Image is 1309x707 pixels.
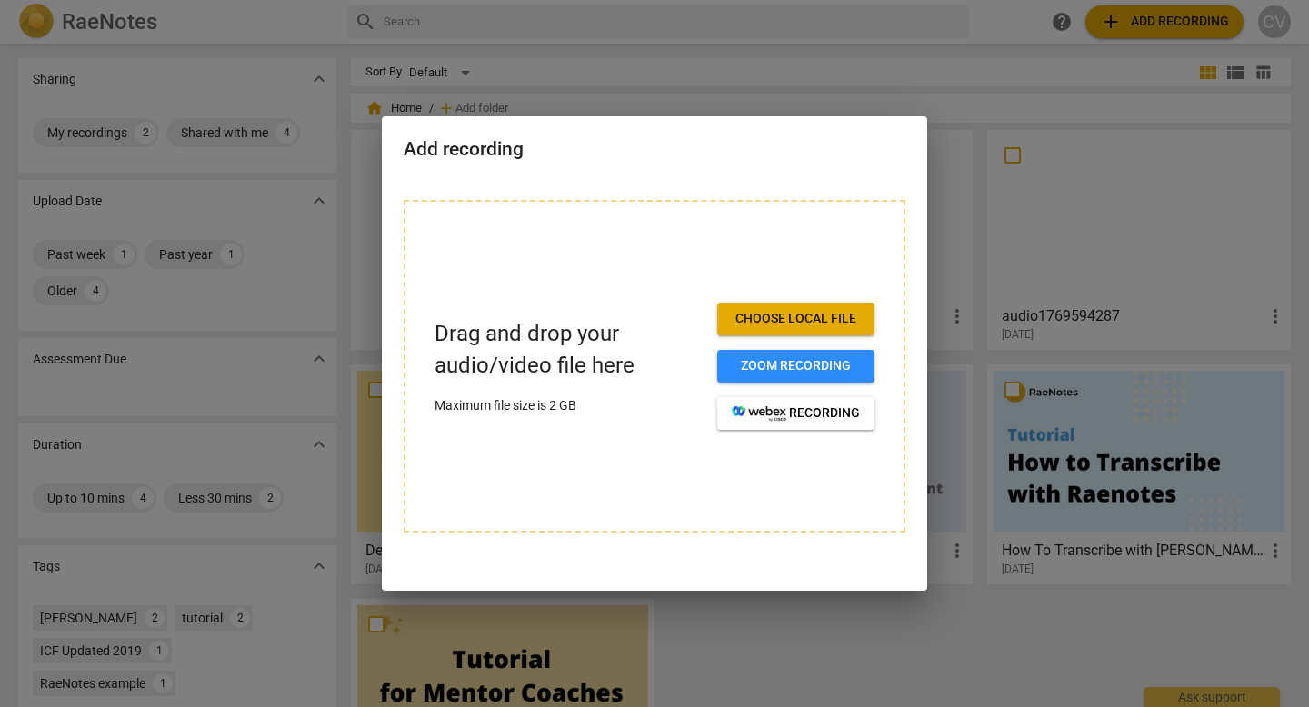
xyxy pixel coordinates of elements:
[717,303,874,335] button: Choose local file
[435,318,703,382] p: Drag and drop your audio/video file here
[435,396,703,415] p: Maximum file size is 2 GB
[717,350,874,383] button: Zoom recording
[732,404,860,423] span: recording
[732,310,860,328] span: Choose local file
[732,357,860,375] span: Zoom recording
[404,138,905,161] h2: Add recording
[717,397,874,430] button: recording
